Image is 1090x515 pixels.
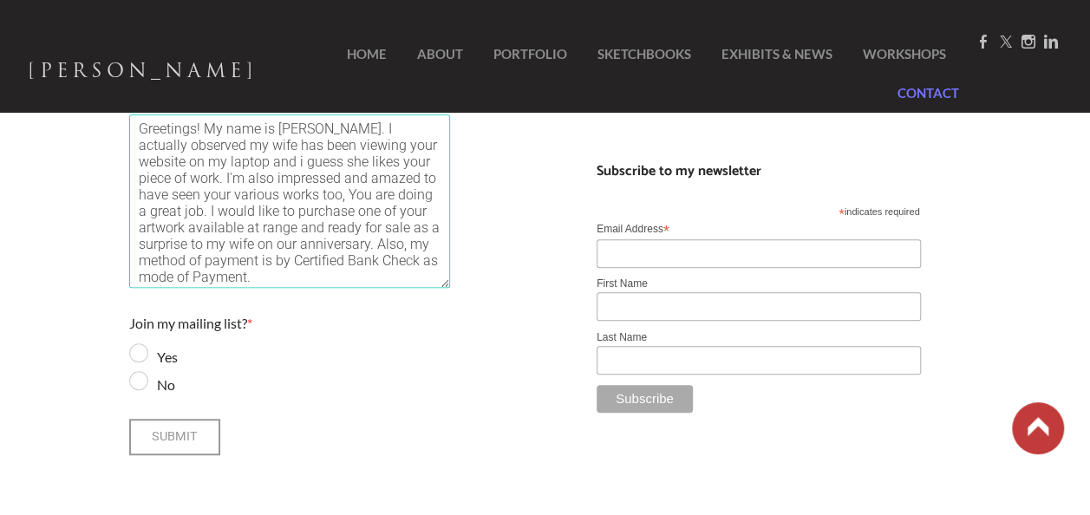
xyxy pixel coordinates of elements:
a: Workshops [850,35,959,74]
div: indicates required [597,202,919,218]
span: Submit [131,420,219,453]
font: Subscribe to my newsletter [597,160,761,183]
a: About [404,35,476,74]
input: Subscribe [597,385,693,413]
label: Yes [153,349,178,365]
a: Contact [884,74,959,113]
a: Portfolio [480,35,580,74]
a: Instagram [1021,34,1035,50]
a: Exhibits & News [708,35,845,74]
label: Join my mailing list? [129,316,252,330]
a: Facebook [976,34,990,50]
a: Twitter [999,34,1013,50]
a: Home [321,35,400,74]
label: No [153,376,175,393]
label: Last Name [597,331,919,343]
label: Email Address [597,218,919,237]
label: First Name [597,277,919,290]
span: [PERSON_NAME] [28,55,258,86]
a: SketchBooks [584,35,704,74]
a: [PERSON_NAME] [28,55,258,93]
a: Linkedin [1044,34,1058,50]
